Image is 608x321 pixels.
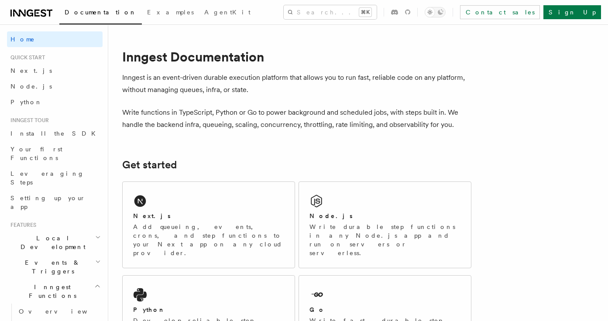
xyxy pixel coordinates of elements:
a: Contact sales [460,5,540,19]
button: Local Development [7,230,103,255]
span: Local Development [7,234,95,251]
span: Setting up your app [10,195,86,210]
a: Examples [142,3,199,24]
p: Write durable step functions in any Node.js app and run on servers or serverless. [309,222,460,257]
h2: Python [133,305,165,314]
span: Overview [19,308,109,315]
a: AgentKit [199,3,256,24]
h2: Node.js [309,212,353,220]
button: Inngest Functions [7,279,103,304]
button: Events & Triggers [7,255,103,279]
p: Inngest is an event-driven durable execution platform that allows you to run fast, reliable code ... [122,72,471,96]
span: Node.js [10,83,52,90]
a: Sign Up [543,5,601,19]
a: Node.js [7,79,103,94]
span: Events & Triggers [7,258,95,276]
p: Add queueing, events, crons, and step functions to your Next app on any cloud provider. [133,222,284,257]
a: Documentation [59,3,142,24]
span: Inngest tour [7,117,49,124]
a: Next.jsAdd queueing, events, crons, and step functions to your Next app on any cloud provider. [122,181,295,268]
span: Documentation [65,9,137,16]
span: Leveraging Steps [10,170,84,186]
span: Inngest Functions [7,283,94,300]
span: Examples [147,9,194,16]
a: Setting up your app [7,190,103,215]
a: Overview [15,304,103,319]
h2: Go [309,305,325,314]
span: Python [10,99,42,106]
a: Get started [122,159,177,171]
a: Node.jsWrite durable step functions in any Node.js app and run on servers or serverless. [299,181,471,268]
a: Home [7,31,103,47]
kbd: ⌘K [359,8,371,17]
a: Install the SDK [7,126,103,141]
h1: Inngest Documentation [122,49,471,65]
button: Search...⌘K [284,5,377,19]
h2: Next.js [133,212,171,220]
span: Features [7,222,36,229]
a: Next.js [7,63,103,79]
a: Python [7,94,103,110]
span: Quick start [7,54,45,61]
button: Toggle dark mode [425,7,446,17]
span: Your first Functions [10,146,62,161]
a: Leveraging Steps [7,166,103,190]
p: Write functions in TypeScript, Python or Go to power background and scheduled jobs, with steps bu... [122,106,471,131]
span: Home [10,35,35,44]
span: AgentKit [204,9,251,16]
span: Install the SDK [10,130,101,137]
span: Next.js [10,67,52,74]
a: Your first Functions [7,141,103,166]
